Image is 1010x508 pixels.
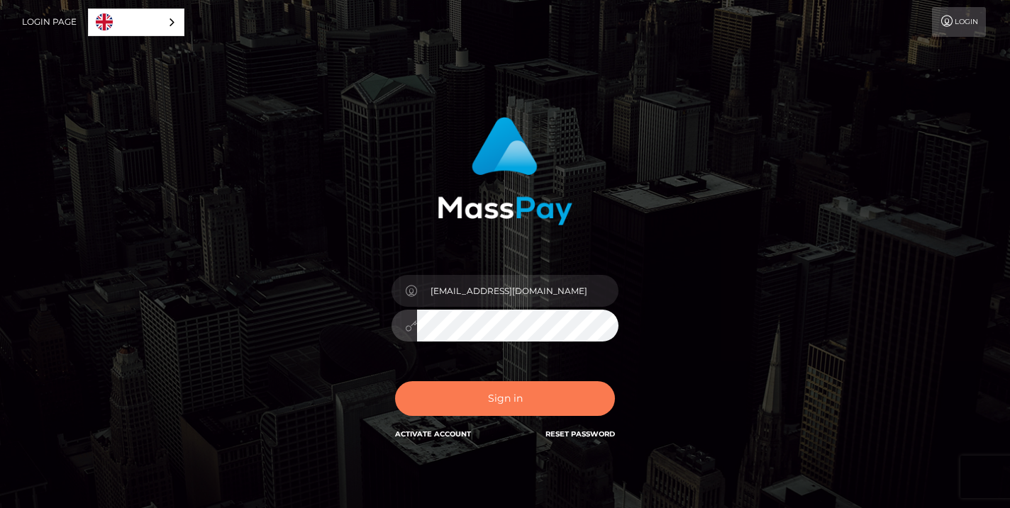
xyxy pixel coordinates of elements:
input: E-mail... [417,275,618,307]
button: Sign in [395,381,615,416]
aside: Language selected: English [88,9,184,36]
a: Activate Account [395,429,471,439]
div: Language [88,9,184,36]
a: Login Page [22,7,77,37]
a: Reset Password [545,429,615,439]
a: English [89,9,184,35]
img: MassPay Login [438,117,572,225]
a: Login [932,7,986,37]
